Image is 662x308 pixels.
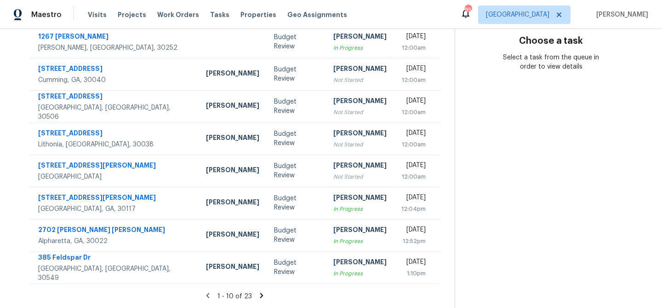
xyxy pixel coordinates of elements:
div: [DATE] [401,225,426,237]
div: 1:10pm [401,269,426,278]
div: [PERSON_NAME] [333,161,387,172]
div: Budget Review [274,162,319,180]
span: Properties [240,10,276,19]
span: Maestro [31,10,62,19]
div: 12:52pm [401,237,426,246]
div: Budget Review [274,258,319,277]
div: [PERSON_NAME] [333,96,387,108]
div: [PERSON_NAME] [333,225,387,237]
div: [PERSON_NAME], [GEOGRAPHIC_DATA], 30252 [38,43,191,52]
div: 12:04pm [401,204,426,214]
div: [PERSON_NAME] [206,165,259,177]
div: Alpharetta, GA, 30022 [38,237,191,246]
div: [DATE] [401,193,426,204]
h3: Choose a task [519,36,583,46]
div: [STREET_ADDRESS][PERSON_NAME] [38,161,191,172]
div: [STREET_ADDRESS] [38,92,191,103]
div: [PERSON_NAME] [206,262,259,273]
div: [PERSON_NAME] [206,230,259,241]
div: [STREET_ADDRESS] [38,64,191,76]
span: Visits [88,10,107,19]
span: Geo Assignments [287,10,347,19]
div: Cumming, GA, 30040 [38,76,191,85]
div: [PERSON_NAME] [206,198,259,209]
div: 12:00am [401,43,426,52]
div: [DATE] [401,64,426,76]
div: 12:00am [401,108,426,117]
div: Budget Review [274,65,319,83]
div: [STREET_ADDRESS] [38,128,191,140]
div: Not Started [333,108,387,117]
div: In Progress [333,269,387,278]
div: [GEOGRAPHIC_DATA], [GEOGRAPHIC_DATA], 30549 [38,264,191,283]
div: [PERSON_NAME] [333,128,387,140]
div: Select a task from the queue in order to view details [503,53,599,71]
div: [DATE] [401,32,426,43]
div: 85 [465,6,471,15]
div: Budget Review [274,226,319,244]
div: [DATE] [401,128,426,140]
div: [GEOGRAPHIC_DATA], [GEOGRAPHIC_DATA], 30506 [38,103,191,122]
div: [PERSON_NAME] [333,257,387,269]
div: [PERSON_NAME] [333,32,387,43]
span: [GEOGRAPHIC_DATA] [486,10,549,19]
div: Budget Review [274,33,319,51]
div: [PERSON_NAME] [206,133,259,145]
div: Not Started [333,76,387,85]
div: Lithonia, [GEOGRAPHIC_DATA], 30038 [38,140,191,149]
span: Tasks [210,12,229,18]
div: In Progress [333,204,387,214]
span: Work Orders [157,10,199,19]
div: 12:00am [401,140,426,149]
div: 385 Feldspar Dr [38,253,191,264]
div: [PERSON_NAME] [333,64,387,76]
div: [DATE] [401,257,426,269]
div: [DATE] [401,96,426,108]
div: [STREET_ADDRESS][PERSON_NAME] [38,193,191,204]
div: 12:00am [401,172,426,181]
div: Not Started [333,172,387,181]
div: [DATE] [401,161,426,172]
div: [GEOGRAPHIC_DATA], GA, 30117 [38,204,191,214]
div: Budget Review [274,129,319,148]
div: [PERSON_NAME] [333,193,387,204]
div: Not Started [333,140,387,149]
div: In Progress [333,43,387,52]
div: 12:00am [401,76,426,85]
div: Budget Review [274,194,319,212]
div: In Progress [333,237,387,246]
span: 1 - 10 of 23 [217,293,252,300]
span: [PERSON_NAME] [593,10,648,19]
div: 2702 [PERSON_NAME] [PERSON_NAME] [38,225,191,237]
div: [PERSON_NAME] [206,69,259,80]
div: [GEOGRAPHIC_DATA] [38,172,191,181]
span: Projects [118,10,146,19]
div: Budget Review [274,97,319,116]
div: 1267 [PERSON_NAME] [38,32,191,43]
div: [PERSON_NAME] [206,101,259,112]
